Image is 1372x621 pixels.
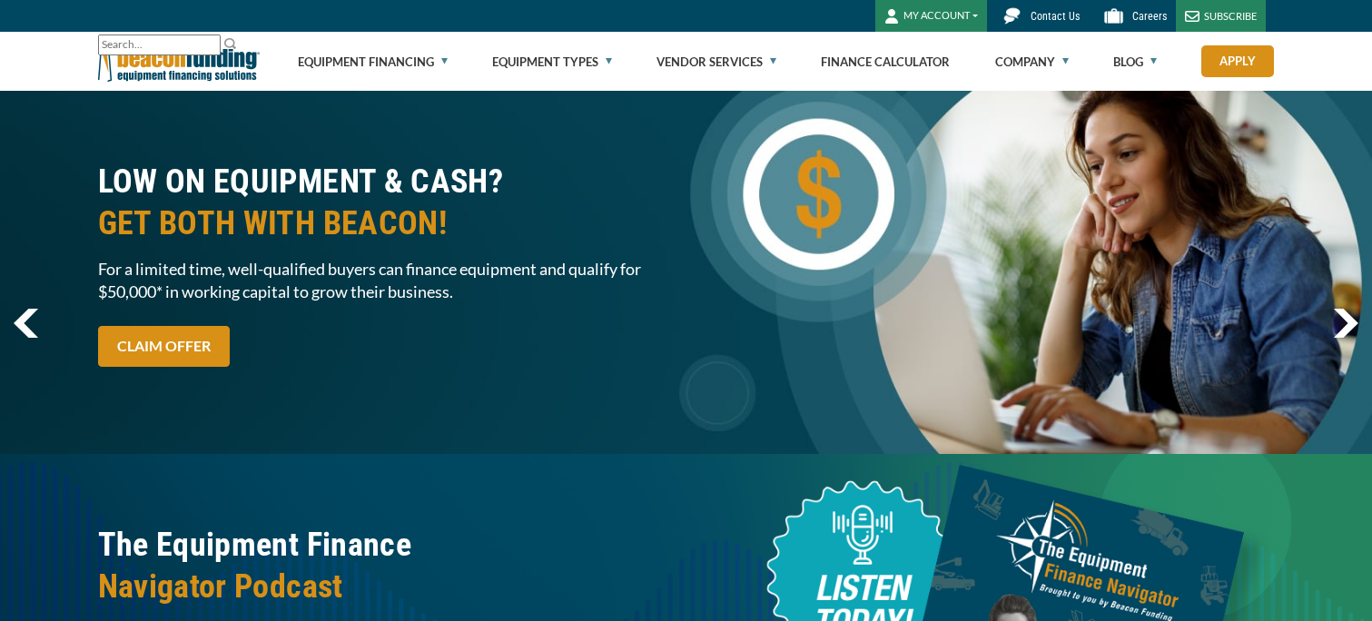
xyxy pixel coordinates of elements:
[98,258,676,303] span: For a limited time, well-qualified buyers can finance equipment and qualify for $50,000* in worki...
[202,38,216,53] a: Clear search text
[1132,10,1167,23] span: Careers
[656,33,776,91] a: Vendor Services
[1113,33,1157,91] a: Blog
[98,34,221,55] input: Search
[1333,309,1358,338] a: next
[1031,10,1080,23] span: Contact Us
[492,33,612,91] a: Equipment Types
[98,566,676,607] span: Navigator Podcast
[14,309,38,338] img: Left Navigator
[995,33,1069,91] a: Company
[98,32,260,91] img: Beacon Funding Corporation logo
[98,524,676,607] h2: The Equipment Finance
[98,326,230,367] a: CLAIM OFFER
[1333,309,1358,338] img: Right Navigator
[821,33,950,91] a: Finance Calculator
[14,309,38,338] a: previous
[298,33,448,91] a: Equipment Financing
[1201,45,1274,77] a: Apply
[98,202,676,244] span: GET BOTH WITH BEACON!
[98,161,676,244] h2: LOW ON EQUIPMENT & CASH?
[223,36,238,51] img: Search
